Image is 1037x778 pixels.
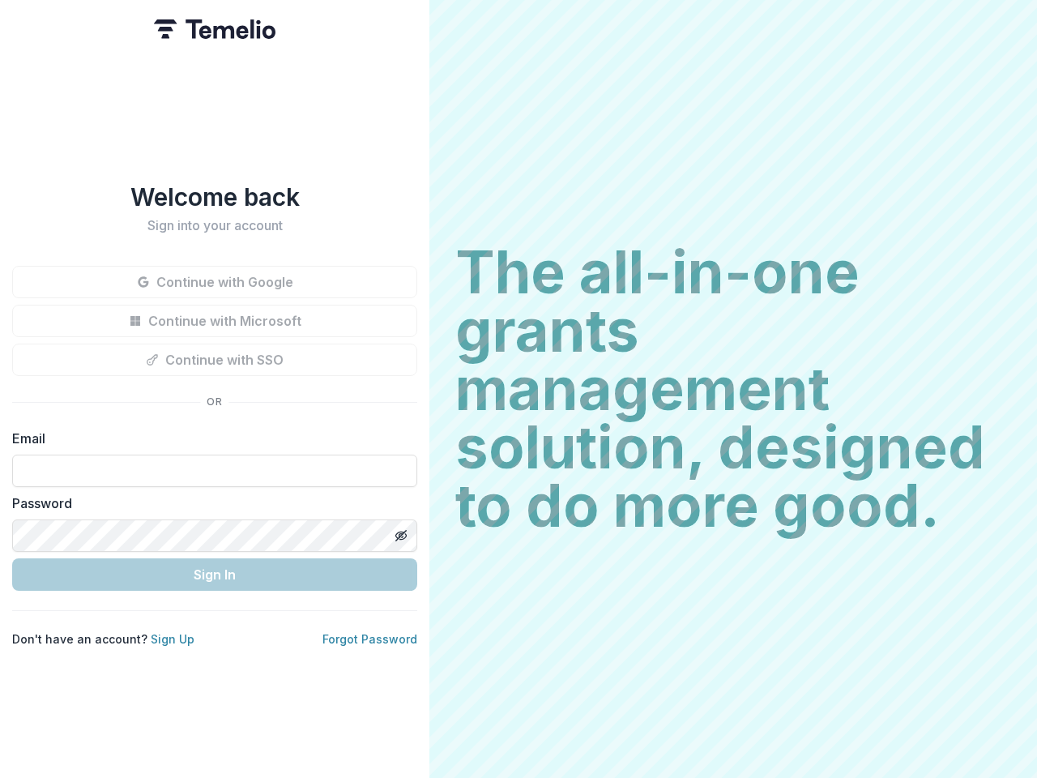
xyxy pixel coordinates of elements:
label: Password [12,494,408,513]
a: Sign Up [151,632,194,646]
h2: Sign into your account [12,218,417,233]
button: Toggle password visibility [388,523,414,549]
button: Continue with Google [12,266,417,298]
img: Temelio [154,19,275,39]
button: Sign In [12,558,417,591]
p: Don't have an account? [12,631,194,648]
label: Email [12,429,408,448]
button: Continue with SSO [12,344,417,376]
button: Continue with Microsoft [12,305,417,337]
a: Forgot Password [322,632,417,646]
h1: Welcome back [12,182,417,212]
